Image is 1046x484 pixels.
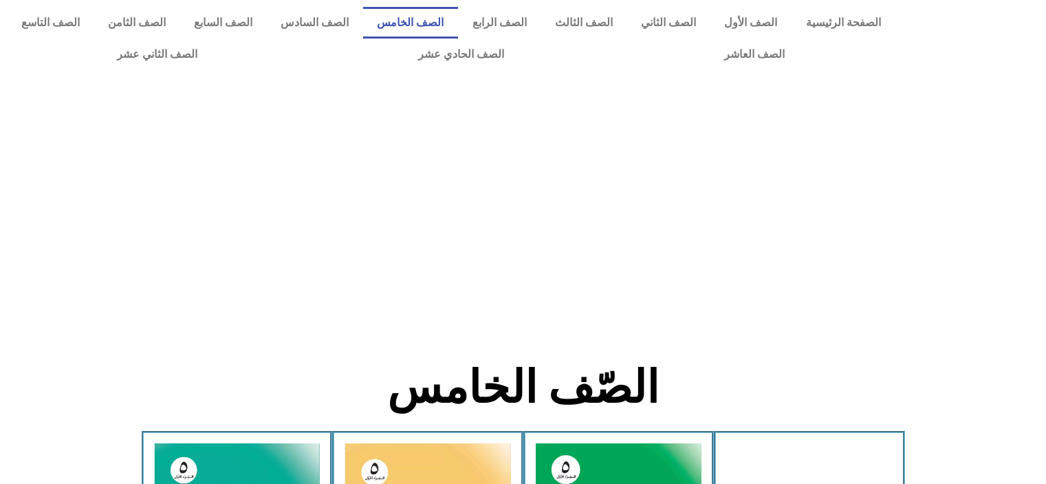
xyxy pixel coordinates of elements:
h2: الصّف الخامس [296,361,750,414]
a: الصف السابع [179,7,266,39]
a: الصف الثامن [94,7,179,39]
a: الصف الثالث [541,7,626,39]
a: الصفحة الرئيسية [792,7,895,39]
a: الصف الرابع [458,7,541,39]
a: الصف الحادي عشر [307,39,613,70]
a: الصف العاشر [614,39,895,70]
a: الصف السادس [267,7,363,39]
a: الصف الخامس [363,7,458,39]
a: الصف الأول [710,7,792,39]
a: الصف التاسع [7,7,94,39]
a: الصف الثاني [626,7,710,39]
a: الصف الثاني عشر [7,39,307,70]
